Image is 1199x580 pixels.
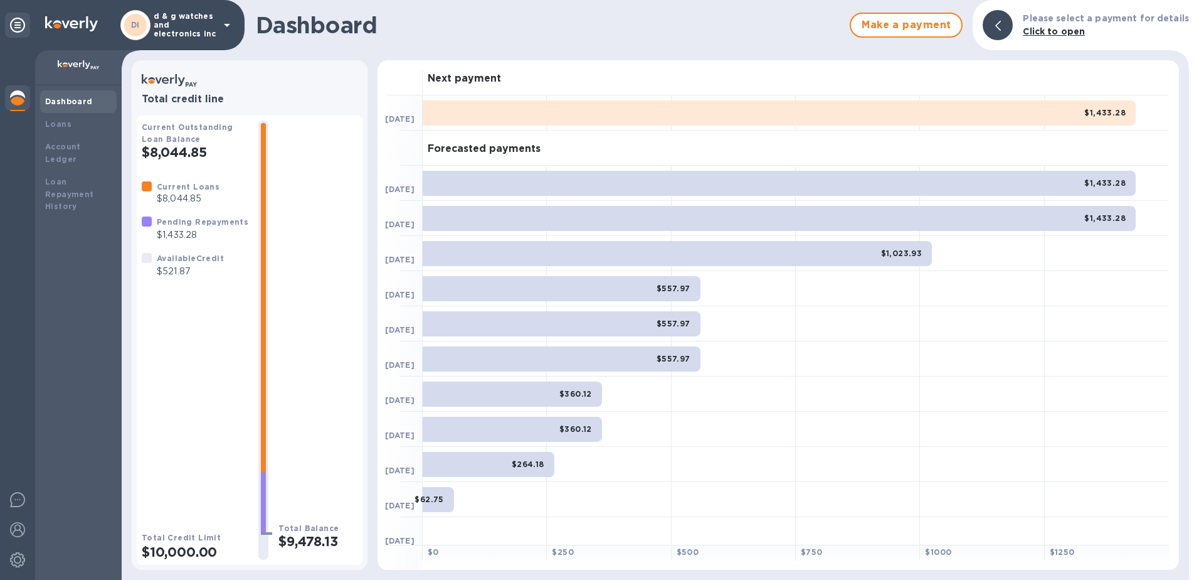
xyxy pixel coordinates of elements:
[428,547,439,557] b: $ 0
[657,354,690,363] b: $557.97
[142,144,248,160] h2: $8,044.85
[142,94,357,105] h3: Total credit line
[142,533,221,542] b: Total Credit Limit
[657,284,690,293] b: $557.97
[861,18,951,33] span: Make a payment
[657,319,690,328] b: $557.97
[1084,108,1126,117] b: $1,433.28
[157,265,224,278] p: $521.87
[154,12,216,38] p: d & g watches and electronics inc
[385,255,415,264] b: [DATE]
[157,217,248,227] b: Pending Repayments
[677,547,699,557] b: $ 500
[278,524,339,533] b: Total Balance
[45,97,93,106] b: Dashboard
[385,114,415,124] b: [DATE]
[881,249,922,258] b: $1,023.93
[385,395,415,405] b: [DATE]
[559,389,592,399] b: $360.12
[385,501,415,510] b: [DATE]
[415,495,443,504] b: $62.75
[157,228,248,242] p: $1,433.28
[142,544,248,560] h2: $10,000.00
[1084,178,1126,188] b: $1,433.28
[142,122,233,144] b: Current Outstanding Loan Balance
[256,12,843,38] h1: Dashboard
[45,16,98,31] img: Logo
[385,536,415,545] b: [DATE]
[428,73,501,85] h3: Next payment
[385,325,415,335] b: [DATE]
[801,547,823,557] b: $ 750
[559,424,592,434] b: $360.12
[157,182,219,191] b: Current Loans
[278,534,357,549] h2: $9,478.13
[1050,547,1075,557] b: $ 1250
[1023,26,1085,36] b: Click to open
[1084,213,1126,223] b: $1,433.28
[385,360,415,370] b: [DATE]
[850,13,963,38] button: Make a payment
[5,13,30,38] div: Unpin categories
[131,20,140,30] b: DI
[925,547,951,557] b: $ 1000
[385,290,415,299] b: [DATE]
[45,177,94,212] b: Loan Repayment History
[157,192,219,205] p: $8,044.85
[157,254,224,263] b: Available Credit
[385,220,415,229] b: [DATE]
[385,466,415,475] b: [DATE]
[385,185,415,194] b: [DATE]
[45,119,71,129] b: Loans
[552,547,574,557] b: $ 250
[512,459,544,469] b: $264.18
[428,143,541,155] h3: Forecasted payments
[1023,13,1189,23] b: Please select a payment for details
[45,142,81,164] b: Account Ledger
[385,431,415,440] b: [DATE]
